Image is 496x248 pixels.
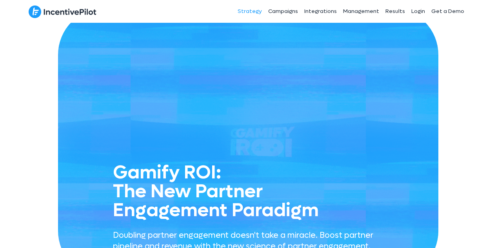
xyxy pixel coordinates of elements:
img: IncentivePilot [29,5,96,18]
a: Management [340,2,382,21]
a: Campaigns [265,2,301,21]
a: Login [408,2,428,21]
nav: Header Menu [181,2,468,21]
a: Get a Demo [428,2,467,21]
a: Strategy [234,2,265,21]
a: Results [382,2,408,21]
a: Integrations [301,2,340,21]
